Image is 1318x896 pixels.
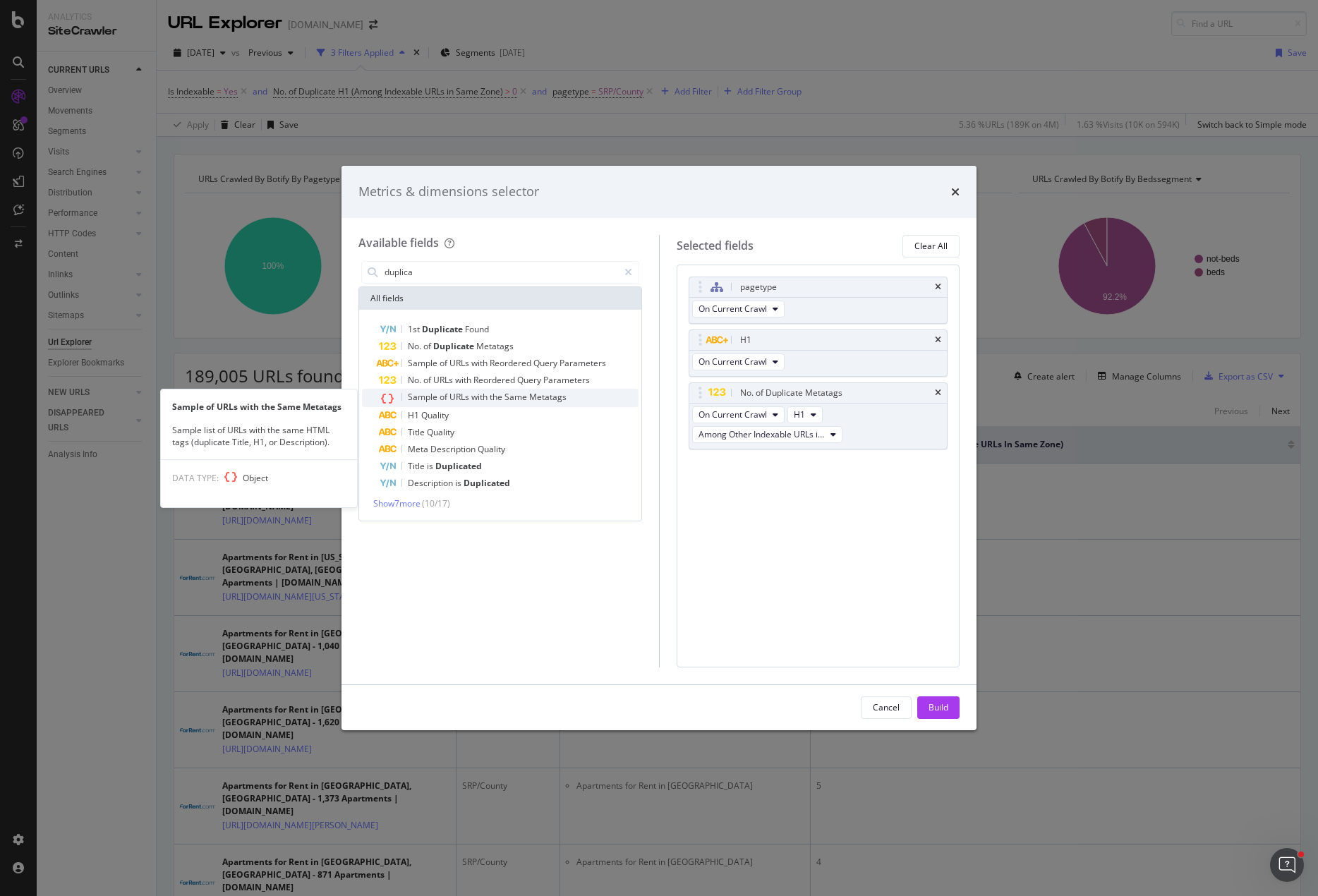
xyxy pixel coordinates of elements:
[408,357,440,369] span: Sample
[440,357,449,369] span: of
[408,426,427,438] span: Title
[560,357,606,369] span: Parameters
[161,401,357,413] div: Sample of URLs with the Same Metatags
[699,428,825,440] span: Among Other Indexable URLs in Same Zone
[699,356,767,368] span: On Current Crawl
[430,443,478,455] span: Description
[471,357,490,369] span: with
[408,460,427,472] span: Title
[408,374,423,386] span: No.
[543,374,590,386] span: Parameters
[787,406,823,423] button: H1
[423,340,433,352] span: of
[408,323,422,335] span: 1st
[435,460,482,472] span: Duplicated
[408,443,430,455] span: Meta
[692,353,785,370] button: On Current Crawl
[699,408,767,420] span: On Current Crawl
[473,374,517,386] span: Reordered
[794,408,805,420] span: H1
[408,409,421,421] span: H1
[529,391,567,403] span: Metatags
[490,391,504,403] span: the
[504,391,529,403] span: Same
[935,389,941,397] div: times
[873,701,900,713] div: Cancel
[935,283,941,291] div: times
[692,426,842,443] button: Among Other Indexable URLs in Same Zone
[490,357,533,369] span: Reordered
[455,374,473,386] span: with
[408,391,440,403] span: Sample
[408,477,455,489] span: Description
[689,382,948,449] div: No. of Duplicate MetatagstimesOn Current CrawlH1Among Other Indexable URLs in Same Zone
[677,238,754,254] div: Selected fields
[914,240,948,252] div: Clear All
[692,301,785,317] button: On Current Crawl
[478,443,505,455] span: Quality
[408,340,423,352] span: No.
[422,323,465,335] span: Duplicate
[358,235,439,250] div: Available fields
[427,426,454,438] span: Quality
[422,497,450,509] span: ( 10 / 17 )
[1270,848,1304,882] iframe: Intercom live chat
[740,333,751,347] div: H1
[689,277,948,324] div: pagetypetimesOn Current Crawl
[902,235,960,258] button: Clear All
[935,336,941,344] div: times
[373,497,421,509] span: Show 7 more
[423,374,433,386] span: of
[929,701,948,713] div: Build
[699,303,767,315] span: On Current Crawl
[449,391,471,403] span: URLs
[427,460,435,472] span: is
[740,386,842,400] div: No. of Duplicate Metatags
[161,424,357,448] div: Sample list of URLs with the same HTML tags (duplicate Title, H1, or Description).
[464,477,510,489] span: Duplicated
[917,696,960,719] button: Build
[421,409,449,421] span: Quality
[449,357,471,369] span: URLs
[951,183,960,201] div: times
[433,340,476,352] span: Duplicate
[455,477,464,489] span: is
[359,287,641,310] div: All fields
[517,374,543,386] span: Query
[471,391,490,403] span: with
[383,262,618,283] input: Search by field name
[341,166,977,730] div: modal
[358,183,539,201] div: Metrics & dimensions selector
[476,340,514,352] span: Metatags
[689,329,948,377] div: H1timesOn Current Crawl
[433,374,455,386] span: URLs
[440,391,449,403] span: of
[861,696,912,719] button: Cancel
[465,323,489,335] span: Found
[740,280,777,294] div: pagetype
[533,357,560,369] span: Query
[692,406,785,423] button: On Current Crawl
